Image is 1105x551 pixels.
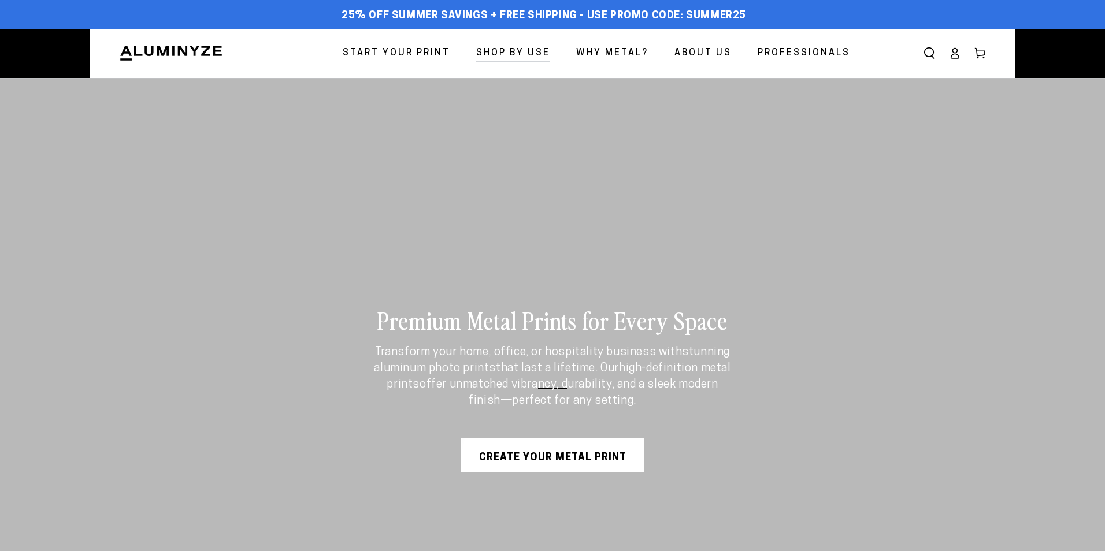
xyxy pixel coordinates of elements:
[468,38,559,69] a: Shop By Use
[370,305,735,335] h2: Premium Metal Prints for Every Space
[387,363,731,390] strong: high-definition metal prints
[758,45,850,62] span: Professionals
[119,44,223,62] img: Aluminyze
[370,344,735,409] p: Transform your home, office, or hospitality business with that last a lifetime. Our offer unmatch...
[476,45,550,62] span: Shop By Use
[674,45,732,62] span: About Us
[749,38,859,69] a: Professionals
[334,38,459,69] a: Start Your Print
[342,10,746,23] span: 25% off Summer Savings + Free Shipping - Use Promo Code: SUMMER25
[917,40,942,66] summary: Search our site
[568,38,657,69] a: Why Metal?
[374,347,730,374] strong: stunning aluminum photo prints
[343,45,450,62] span: Start Your Print
[666,38,740,69] a: About Us
[576,45,648,62] span: Why Metal?
[461,438,644,472] a: CREATE YOUR METAL PRINT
